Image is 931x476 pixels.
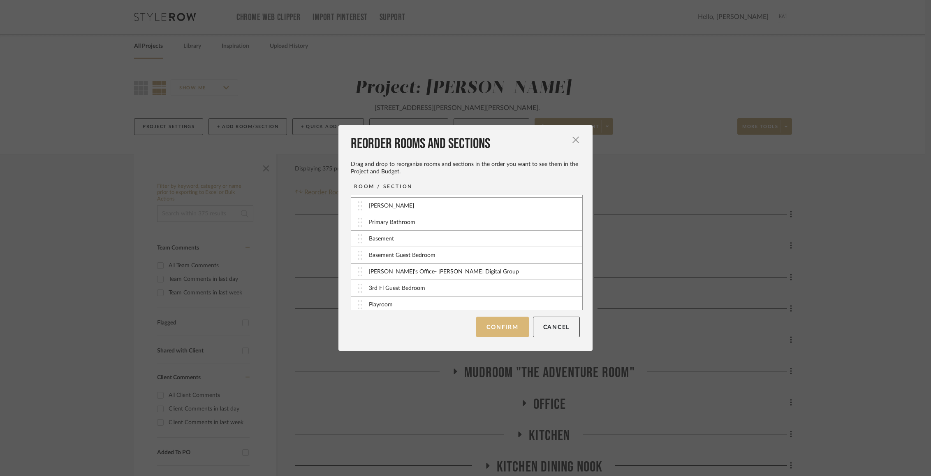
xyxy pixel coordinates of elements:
button: Close [567,132,584,148]
img: vertical-grip.svg [358,284,362,293]
img: vertical-grip.svg [358,251,362,260]
img: vertical-grip.svg [358,201,362,210]
div: Basement Guest Bedroom [369,251,435,260]
div: [PERSON_NAME]'s Office- [PERSON_NAME] Digital Group [369,268,519,276]
div: Drag and drop to reorganize rooms and sections in the order you want to see them in the Project a... [351,161,580,175]
button: Cancel [533,317,580,337]
img: vertical-grip.svg [358,234,362,243]
img: vertical-grip.svg [358,218,362,227]
div: Reorder Rooms and Sections [351,135,580,153]
div: Primary Bathroom [369,218,415,227]
div: Playroom [369,301,393,309]
div: [PERSON_NAME] [369,202,414,210]
img: vertical-grip.svg [358,300,362,309]
div: ROOM / SECTION [354,182,412,191]
img: vertical-grip.svg [358,267,362,276]
button: Confirm [476,317,528,337]
div: Basement [369,235,394,243]
div: 3rd Fl Guest Bedroom [369,284,425,293]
